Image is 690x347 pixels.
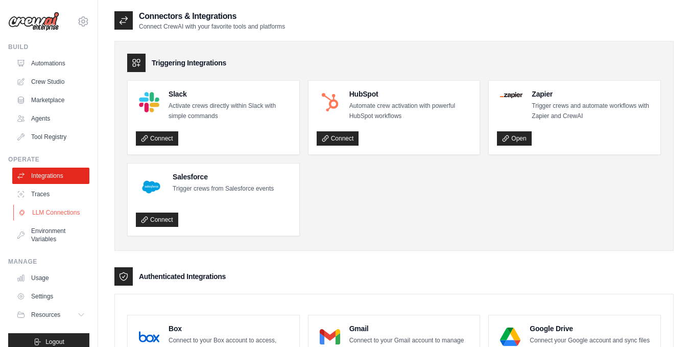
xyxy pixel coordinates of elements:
[31,311,60,319] span: Resources
[12,110,89,127] a: Agents
[8,258,89,266] div: Manage
[12,307,89,323] button: Resources
[173,172,274,182] h4: Salesforce
[12,129,89,145] a: Tool Registry
[320,327,340,347] img: Gmail Logo
[12,186,89,202] a: Traces
[139,271,226,282] h3: Authenticated Integrations
[12,270,89,286] a: Usage
[12,288,89,305] a: Settings
[169,101,291,121] p: Activate crews directly within Slack with simple commands
[139,22,285,31] p: Connect CrewAI with your favorite tools and platforms
[532,89,652,99] h4: Zapier
[169,89,291,99] h4: Slack
[139,327,159,347] img: Box Logo
[152,58,226,68] h3: Triggering Integrations
[349,89,472,99] h4: HubSpot
[12,168,89,184] a: Integrations
[349,101,472,121] p: Automate crew activation with powerful HubSpot workflows
[8,155,89,164] div: Operate
[349,323,472,334] h4: Gmail
[139,175,163,199] img: Salesforce Logo
[497,131,531,146] a: Open
[532,101,652,121] p: Trigger crews and automate workflows with Zapier and CrewAI
[8,12,59,31] img: Logo
[12,74,89,90] a: Crew Studio
[530,323,652,334] h4: Google Drive
[169,323,291,334] h4: Box
[320,92,340,112] img: HubSpot Logo
[13,204,90,221] a: LLM Connections
[500,327,520,347] img: Google Drive Logo
[139,92,159,112] img: Slack Logo
[12,223,89,247] a: Environment Variables
[500,92,522,98] img: Zapier Logo
[12,92,89,108] a: Marketplace
[12,55,89,72] a: Automations
[8,43,89,51] div: Build
[173,184,274,194] p: Trigger crews from Salesforce events
[136,131,178,146] a: Connect
[317,131,359,146] a: Connect
[45,338,64,346] span: Logout
[139,10,285,22] h2: Connectors & Integrations
[136,213,178,227] a: Connect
